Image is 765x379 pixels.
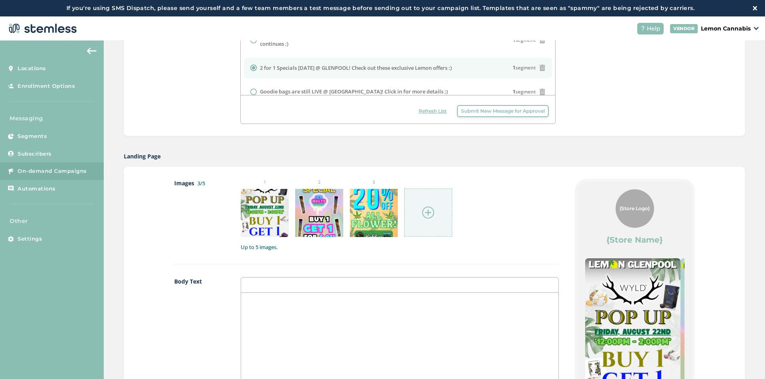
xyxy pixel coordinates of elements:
strong: 1 [513,88,515,95]
span: Automations [18,185,56,193]
small: 2 [295,179,343,186]
span: Refresh List [419,107,447,115]
span: segment [513,64,536,71]
span: Enrollment Options [18,82,75,90]
span: Help [647,24,660,33]
span: Segments [18,132,47,140]
img: icon-close-white-1ed751a3.svg [753,6,757,10]
strong: 1 [513,64,515,71]
label: {Store Name} [606,234,663,245]
span: Submit New Message for Approval [461,107,545,115]
small: 1 [241,179,289,186]
span: {Store Logo} [620,205,650,212]
span: On-demand Campaigns [18,167,87,175]
span: segment [513,88,536,95]
label: Goodie bags are still LIVE @ [GEOGRAPHIC_DATA]! Click in for more details ;) [260,88,448,96]
img: icon-arrow-back-accent-c549486e.svg [87,48,97,54]
img: 9k= [295,189,343,237]
small: 3 [350,179,398,186]
span: Locations [18,65,46,73]
img: 2Q== [241,189,289,237]
span: Subscribers [18,150,52,158]
span: Settings [18,235,42,243]
label: 2 for 1 Specials [DATE] @ GLENPOOL! Check out these exclusive Lemon offers :) [260,64,452,72]
label: Up to 5 images. [241,243,558,251]
img: icon_down-arrow-small-66adaf34.svg [754,27,759,30]
label: Landing Page [124,152,161,160]
label: 3/5 [197,180,205,187]
button: Submit New Message for Approval [457,105,549,117]
button: Refresh List [415,105,451,117]
img: icon-circle-plus-45441306.svg [422,207,434,219]
p: Lemon Cannabis [701,24,751,33]
label: If you're using SMS Dispatch, please send yourself and a few team members a test message before s... [8,4,753,12]
iframe: Chat Widget [725,340,765,379]
div: VENDOR [670,24,698,33]
img: logo-dark-0685b13c.svg [6,20,77,36]
img: icon-help-white-03924b79.svg [640,26,645,31]
label: Images [174,179,225,251]
img: 9k= [350,189,398,237]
